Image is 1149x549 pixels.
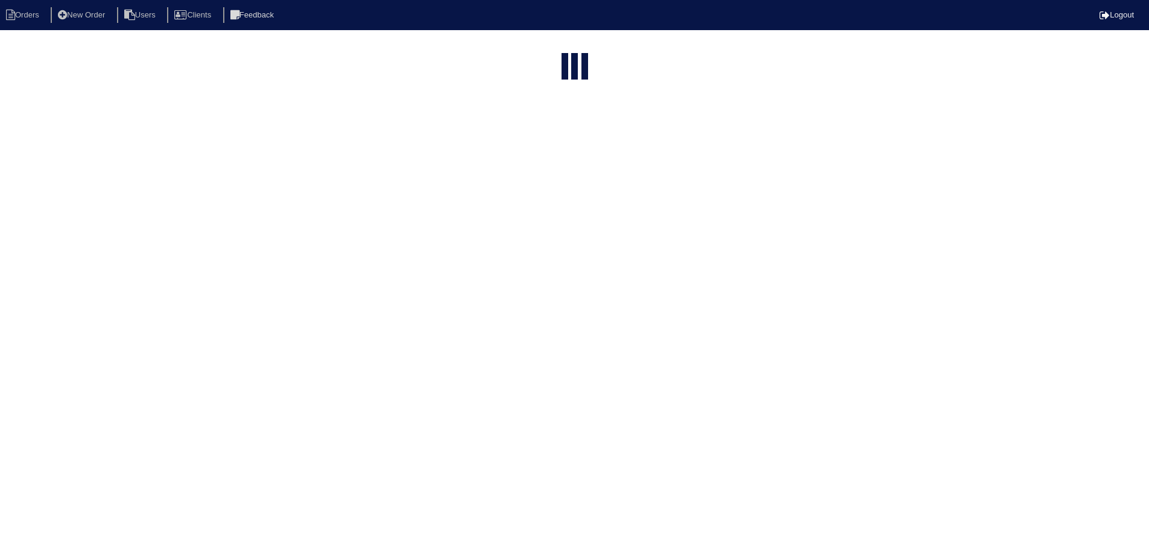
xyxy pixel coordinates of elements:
li: Users [117,7,165,24]
a: Users [117,10,165,19]
li: Feedback [223,7,283,24]
a: Logout [1100,10,1134,19]
a: Clients [167,10,221,19]
a: New Order [51,10,115,19]
li: New Order [51,7,115,24]
div: loading... [571,53,578,82]
li: Clients [167,7,221,24]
